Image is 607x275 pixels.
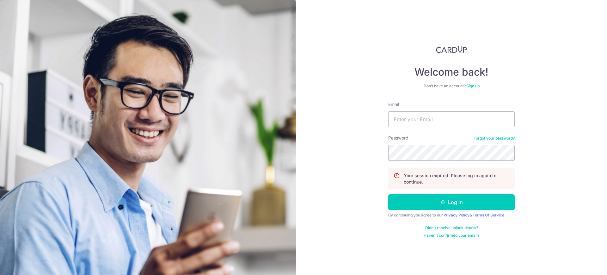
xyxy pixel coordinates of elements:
input: Enter your Email [388,111,515,127]
button: Log in [388,194,515,210]
a: Didn't receive unlock details? [425,225,478,230]
p: Your session expired. Please log in again to continue. [404,172,509,185]
label: Password [388,135,408,141]
img: CardUp Logo [436,46,467,53]
h4: Welcome back! [388,66,515,78]
a: Terms Of Service [473,213,504,217]
a: Sign up [466,84,480,88]
a: Privacy Policy [444,213,469,217]
a: Forgot your password? [474,136,515,141]
label: Email [388,101,399,108]
a: Haven't confirmed your email? [424,233,479,238]
div: By continuing you agree to our & [388,213,515,218]
div: Don’t have an account? [388,84,515,89]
